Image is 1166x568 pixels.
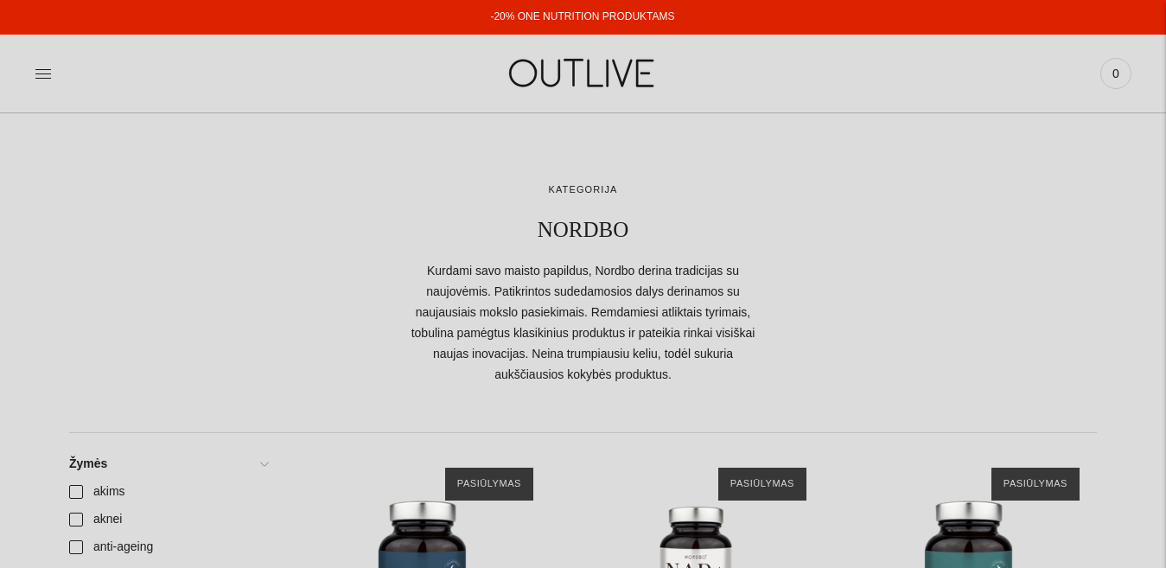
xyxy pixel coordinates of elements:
[59,533,277,561] a: anti-ageing
[59,478,277,506] a: akims
[475,43,691,103] img: OUTLIVE
[59,450,277,478] a: Žymės
[490,10,674,22] a: -20% ONE NUTRITION PRODUKTAMS
[1100,54,1131,93] a: 0
[1104,61,1128,86] span: 0
[59,506,277,533] a: aknei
